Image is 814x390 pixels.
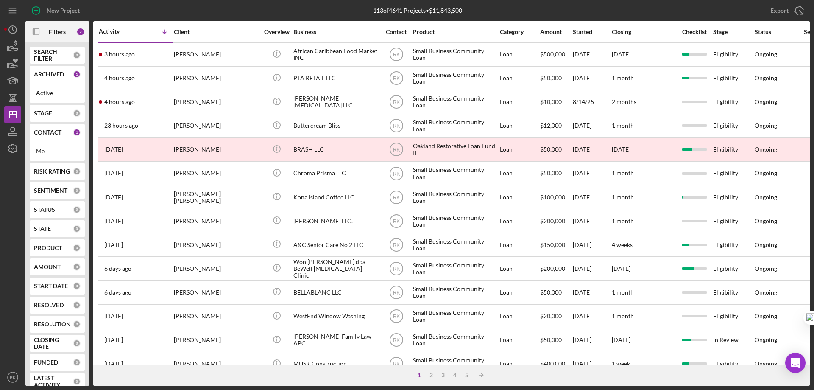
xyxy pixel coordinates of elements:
div: Export [770,2,789,19]
text: RK [393,123,400,129]
div: Ongoing [755,337,777,343]
div: [PERSON_NAME] [174,138,259,161]
b: PRODUCT [34,244,62,251]
div: Ongoing [755,51,777,58]
div: 0 [73,109,81,117]
div: Loan [500,43,539,66]
time: 1 month [612,194,634,201]
div: BRASH LLC [293,138,378,161]
time: 2025-08-14 17:03 [104,75,135,81]
text: RK [393,99,400,105]
div: Loan [500,138,539,161]
div: $100,000 [540,186,572,208]
div: Eligibility [713,67,754,90]
div: Ongoing [755,289,777,296]
div: $10,000 [540,91,572,113]
time: 2025-07-31 19:59 [104,360,123,367]
text: RK [393,266,400,272]
div: 1 [73,129,81,136]
div: [PERSON_NAME] [174,162,259,185]
div: [PERSON_NAME] [174,210,259,232]
div: Loan [500,162,539,185]
div: 3 [437,372,449,379]
div: Loan [500,305,539,328]
b: SENTIMENT [34,187,67,194]
div: Checklist [676,28,712,35]
time: [DATE] [612,51,630,58]
button: Export [762,2,810,19]
div: $500,000 [540,43,572,66]
div: [DATE] [573,67,611,90]
time: 2025-08-12 21:12 [104,146,123,153]
div: [DATE] [573,233,611,256]
div: [DATE] [573,186,611,208]
button: RK [4,369,21,386]
div: 2 [425,372,437,379]
text: RK [393,314,400,320]
div: $200,000 [540,257,572,280]
b: LATEST ACTIVITY [34,375,73,388]
time: 2025-08-10 05:21 [104,218,123,224]
div: Loan [500,91,539,113]
div: [PERSON_NAME] [174,67,259,90]
div: BELLABLANC LLC [293,281,378,303]
text: RK [393,76,400,81]
div: Loan [500,115,539,137]
time: 2025-08-10 00:20 [104,241,123,248]
div: Contact [380,28,412,35]
div: $400,000 [540,353,572,375]
div: Ongoing [755,75,777,81]
div: [PERSON_NAME] [174,91,259,113]
div: Eligibility [713,91,754,113]
div: Eligibility [713,281,754,303]
div: 0 [73,225,81,233]
div: $50,000 [540,162,572,185]
time: [DATE] [612,336,630,343]
div: [PERSON_NAME] [174,329,259,351]
time: 2025-08-04 20:26 [104,337,123,343]
time: 2025-08-08 21:19 [104,265,131,272]
b: Filters [49,28,66,35]
div: 0 [73,244,81,252]
div: Started [573,28,611,35]
text: RK [393,361,400,367]
div: Ongoing [755,194,777,201]
div: Won [PERSON_NAME] dba BeWell [MEDICAL_DATA] Clinic [293,257,378,280]
div: Loan [500,67,539,90]
text: RK [393,52,400,58]
text: RK [393,147,400,153]
div: 0 [73,378,81,385]
div: Status [755,28,795,35]
div: Business [293,28,378,35]
div: Ongoing [755,98,777,105]
div: Category [500,28,539,35]
div: 1 [413,372,425,379]
div: Ongoing [755,241,777,248]
b: CONTACT [34,129,61,136]
div: Eligibility [713,353,754,375]
div: Buttercream Bliss [293,115,378,137]
div: $20,000 [540,305,572,328]
text: RK [393,194,400,200]
div: Overview [261,28,293,35]
time: 1 month [612,217,634,224]
div: Oakland Restorative Loan Fund II [413,138,498,161]
div: [DATE] [573,43,611,66]
div: $150,000 [540,233,572,256]
time: 1 month [612,312,634,320]
div: [DATE] [573,329,611,351]
time: 2025-08-14 16:58 [104,98,135,105]
div: Eligibility [713,43,754,66]
div: Loan [500,281,539,303]
div: 2 [76,28,85,36]
time: 1 week [612,360,630,367]
div: Ongoing [755,313,777,320]
div: MUSK Construction [293,353,378,375]
b: FUNDED [34,359,58,366]
div: New Project [47,2,80,19]
div: Closing [612,28,675,35]
div: 0 [73,320,81,328]
div: [PERSON_NAME] Family Law APC [293,329,378,351]
div: $12,000 [540,115,572,137]
div: 5 [461,372,473,379]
